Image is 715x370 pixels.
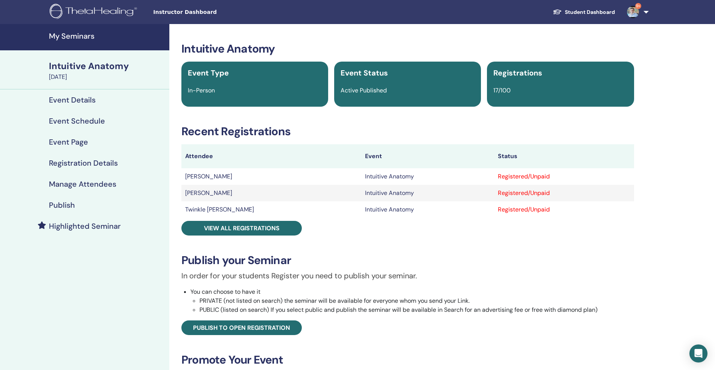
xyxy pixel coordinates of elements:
h4: Manage Attendees [49,180,116,189]
img: default.jpg [627,6,639,18]
div: Registered/Unpaid [498,189,630,198]
div: Open Intercom Messenger [689,344,707,362]
li: PUBLIC (listed on search) If you select public and publish the seminar will be available in Searc... [199,305,634,314]
span: 17/100 [493,86,511,94]
span: Event Status [341,68,388,78]
a: Publish to open registration [181,320,302,335]
h4: Publish [49,201,75,210]
h4: Event Page [49,137,88,146]
h4: Event Schedule [49,116,105,125]
img: logo.png [50,4,140,21]
td: [PERSON_NAME] [181,168,361,185]
p: In order for your students Register you need to publish your seminar. [181,270,634,281]
span: 9+ [635,3,641,9]
a: Student Dashboard [547,5,621,19]
td: Twinkle [PERSON_NAME] [181,201,361,218]
span: In-Person [188,86,215,94]
th: Status [494,144,634,168]
th: Attendee [181,144,361,168]
th: Event [361,144,494,168]
td: Intuitive Anatomy [361,201,494,218]
h3: Intuitive Anatomy [181,42,634,56]
h3: Recent Registrations [181,125,634,138]
td: Intuitive Anatomy [361,168,494,185]
div: Registered/Unpaid [498,205,630,214]
h4: Registration Details [49,159,118,168]
span: Registrations [493,68,542,78]
h4: Event Details [49,95,96,104]
li: PRIVATE (not listed on search) the seminar will be available for everyone whom you send your Link. [199,296,634,305]
img: graduation-cap-white.svg [553,9,562,15]
a: View all registrations [181,221,302,236]
h3: Promote Your Event [181,353,634,367]
span: Publish to open registration [193,324,290,332]
div: [DATE] [49,72,165,82]
div: Intuitive Anatomy [49,60,165,72]
span: Event Type [188,68,229,78]
h4: Highlighted Seminar [49,222,121,231]
div: Registered/Unpaid [498,172,630,181]
a: Intuitive Anatomy[DATE] [44,60,169,82]
span: Active Published [341,86,387,94]
span: View all registrations [204,224,280,232]
span: Instructor Dashboard [153,8,266,16]
li: You can choose to have it [190,287,634,314]
td: Intuitive Anatomy [361,185,494,201]
td: [PERSON_NAME] [181,185,361,201]
h3: Publish your Seminar [181,254,634,267]
h4: My Seminars [49,32,165,41]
